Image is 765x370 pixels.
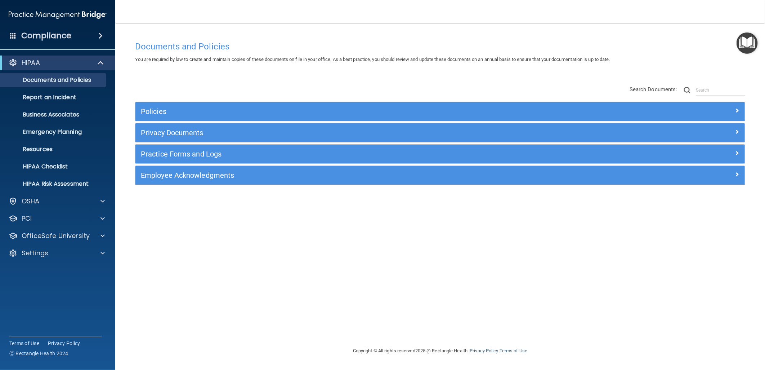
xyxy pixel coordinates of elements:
a: Settings [9,249,105,257]
p: PCI [22,214,32,223]
a: Policies [141,106,739,117]
h4: Compliance [21,31,71,41]
a: OSHA [9,197,105,206]
a: Privacy Policy [470,348,498,353]
p: Settings [22,249,48,257]
p: Business Associates [5,111,103,118]
a: Terms of Use [9,340,39,347]
a: HIPAA [9,58,104,67]
h5: Employee Acknowledgments [141,171,587,179]
p: Report an Incident [5,94,103,101]
a: OfficeSafe University [9,232,105,240]
p: HIPAA Checklist [5,163,103,170]
a: Terms of Use [500,348,527,353]
img: ic-search.3b580494.png [684,87,690,93]
a: PCI [9,214,105,223]
h4: Documents and Policies [135,42,745,51]
h5: Practice Forms and Logs [141,150,587,158]
span: You are required by law to create and maintain copies of these documents on file in your office. ... [135,57,610,62]
h5: Privacy Documents [141,129,587,137]
a: Practice Forms and Logs [141,148,739,160]
a: Privacy Documents [141,127,739,138]
p: Documents and Policies [5,76,103,84]
p: Emergency Planning [5,128,103,136]
span: Ⓒ Rectangle Health 2024 [9,350,68,357]
button: Open Resource Center [737,32,758,54]
div: Copyright © All rights reserved 2025 @ Rectangle Health | | [309,339,572,362]
p: HIPAA [22,58,40,67]
p: OfficeSafe University [22,232,90,240]
p: Resources [5,146,103,153]
p: HIPAA Risk Assessment [5,180,103,188]
span: Search Documents: [630,86,677,93]
input: Search [696,85,745,96]
p: OSHA [22,197,40,206]
h5: Policies [141,107,587,115]
a: Employee Acknowledgments [141,169,739,181]
img: PMB logo [9,8,107,22]
a: Privacy Policy [48,340,80,347]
